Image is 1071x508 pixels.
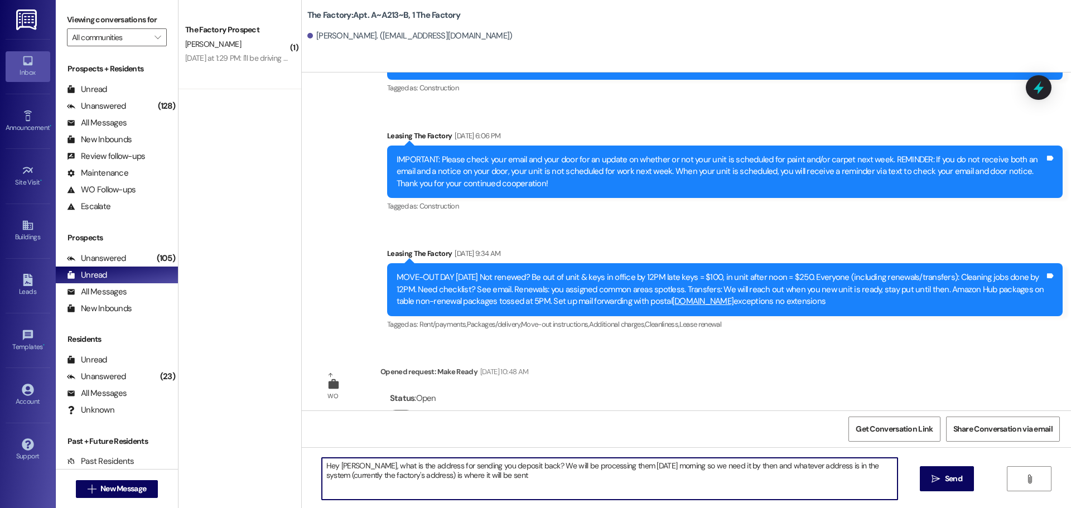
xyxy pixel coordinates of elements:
i:  [88,485,96,494]
span: Additional charges , [589,320,645,329]
i:  [932,475,940,483]
div: Unread [67,84,107,95]
div: Unanswered [67,371,126,383]
label: Viewing conversations for [67,11,167,28]
i:  [1025,475,1034,483]
div: New Inbounds [67,303,132,315]
span: Construction [419,83,459,93]
div: Unanswered [67,253,126,264]
a: Site Visit • [6,161,50,191]
div: (128) [155,98,178,115]
span: • [43,341,45,349]
div: Escalate [67,201,110,212]
div: Tagged as: [387,198,1063,214]
span: Lease renewal [679,320,722,329]
div: Opened request: Make Ready [380,366,528,381]
a: [DOMAIN_NAME] [672,296,734,307]
span: Rent/payments , [419,320,467,329]
div: Unanswered [67,100,126,112]
span: • [50,122,51,130]
span: Packages/delivery , [467,320,521,329]
div: : Open [390,390,462,407]
span: Share Conversation via email [953,423,1053,435]
span: Send [945,473,962,485]
a: Account [6,380,50,410]
div: Leasing The Factory [387,130,1063,146]
div: Prospects + Residents [56,63,178,75]
button: New Message [76,480,158,498]
a: Inbox [6,51,50,81]
div: Unknown [67,404,114,416]
a: Support [6,435,50,465]
button: Share Conversation via email [946,417,1060,442]
span: Move-out instructions , [521,320,589,329]
div: All Messages [67,117,127,129]
div: [PERSON_NAME]. ([EMAIL_ADDRESS][DOMAIN_NAME]) [307,30,513,42]
div: All Messages [67,286,127,298]
textarea: Hey [PERSON_NAME], what is the address for sending you deposit back? We will be processing them [... [322,458,898,500]
span: Get Conversation Link [856,423,933,435]
div: [DATE] 6:06 PM [452,130,500,142]
b: The Factory: Apt. A~A213~B, 1 The Factory [307,9,460,21]
div: Unread [67,354,107,366]
div: All Messages [67,388,127,399]
span: Cleanliness , [645,320,679,329]
button: Send [920,466,974,491]
div: WO [327,390,338,402]
span: [PERSON_NAME] [185,39,241,49]
div: Unread [67,269,107,281]
div: Leasing The Factory [387,248,1063,263]
div: Review follow-ups [67,151,145,162]
div: New Inbounds [67,134,132,146]
div: IMPORTANT: Please check your email and your door for an update on whether or not your unit is sch... [397,154,1045,190]
div: Maintenance [67,167,128,179]
img: ResiDesk Logo [16,9,39,30]
div: [DATE] 9:34 AM [452,248,500,259]
span: New Message [100,483,146,495]
div: [DATE] at 1:29 PM: I'll be driving from [GEOGRAPHIC_DATA] [US_STATE] that morning so it might be ... [185,53,632,63]
div: Prospects [56,232,178,244]
a: Leads [6,270,50,301]
div: Residents [56,333,178,345]
i:  [155,33,161,42]
div: MOVE-OUT DAY [DATE] Not renewed? Be out of unit & keys in office by 12PM late keys = $100, in uni... [397,272,1045,307]
div: (23) [157,368,178,385]
div: Past Residents [67,456,134,467]
div: Tagged as: [387,80,1063,96]
input: All communities [72,28,149,46]
label: Show details [417,410,458,422]
span: • [40,177,42,185]
b: Status [390,393,415,404]
div: WO Follow-ups [67,184,136,196]
div: The Factory Prospect [185,24,288,36]
a: Templates • [6,326,50,356]
a: Buildings [6,216,50,246]
div: Tagged as: [387,316,1063,332]
div: Past + Future Residents [56,436,178,447]
div: (105) [154,250,178,267]
button: Get Conversation Link [848,417,940,442]
div: [DATE] 10:48 AM [477,366,528,378]
span: Construction [419,201,459,211]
